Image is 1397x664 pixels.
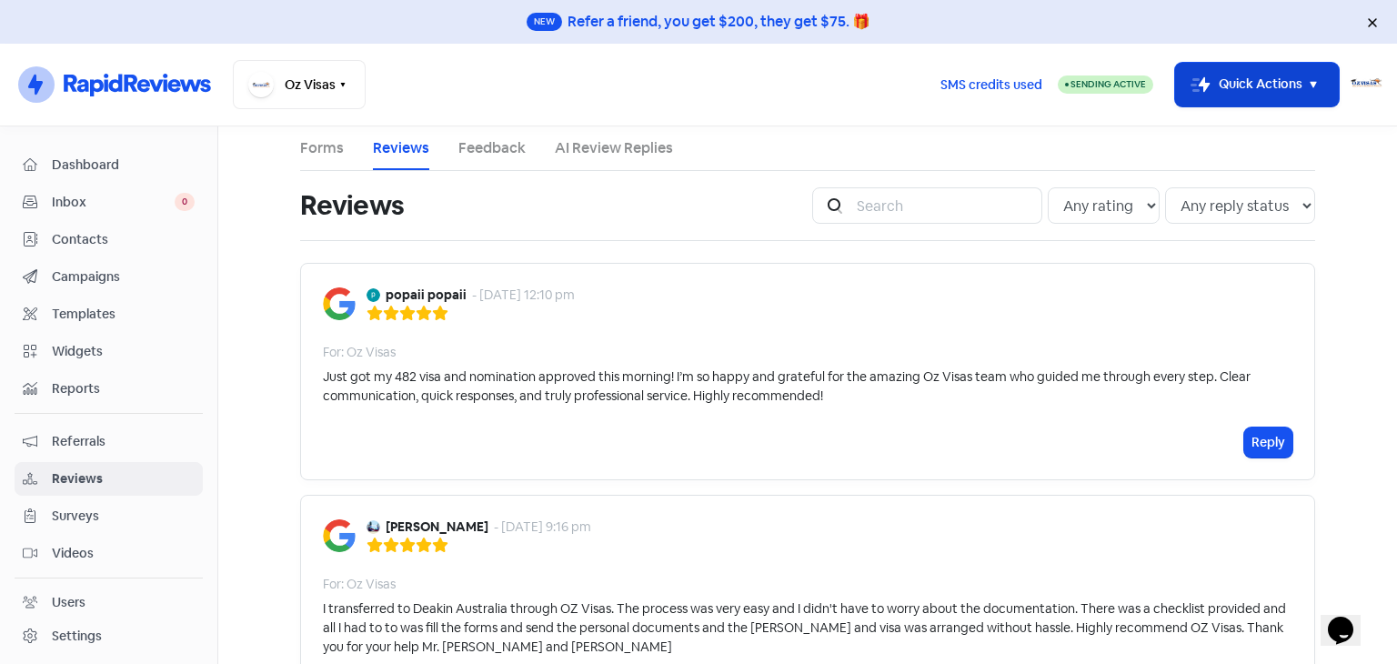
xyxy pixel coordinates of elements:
[940,75,1042,95] span: SMS credits used
[323,575,396,594] div: For: Oz Visas
[1175,63,1339,106] button: Quick Actions
[323,599,1292,657] div: I transferred to Deakin Australia through OZ Visas. The process was very easy and I didn't have t...
[15,619,203,653] a: Settings
[323,287,356,320] img: Image
[568,11,870,33] div: Refer a friend, you get $200, they get $75. 🎁
[15,425,203,458] a: Referrals
[15,586,203,619] a: Users
[52,593,85,612] div: Users
[323,519,356,552] img: Image
[15,335,203,368] a: Widgets
[367,288,380,302] img: Avatar
[52,305,195,324] span: Templates
[1321,591,1379,646] iframe: chat widget
[52,230,195,249] span: Contacts
[386,518,488,537] b: [PERSON_NAME]
[15,260,203,294] a: Campaigns
[1350,68,1382,101] img: User
[52,193,175,212] span: Inbox
[15,462,203,496] a: Reviews
[15,537,203,570] a: Videos
[458,137,526,159] a: Feedback
[1244,428,1292,458] button: Reply
[300,176,404,235] h1: Reviews
[52,267,195,287] span: Campaigns
[52,156,195,175] span: Dashboard
[15,499,203,533] a: Surveys
[15,223,203,257] a: Contacts
[846,187,1042,224] input: Search
[527,13,562,31] span: New
[494,518,591,537] div: - [DATE] 9:16 pm
[300,137,344,159] a: Forms
[52,342,195,361] span: Widgets
[323,343,396,362] div: For: Oz Visas
[52,432,195,451] span: Referrals
[555,137,673,159] a: AI Review Replies
[925,74,1058,93] a: SMS credits used
[15,148,203,182] a: Dashboard
[52,469,195,488] span: Reviews
[175,193,195,211] span: 0
[15,297,203,331] a: Templates
[1058,74,1153,96] a: Sending Active
[52,379,195,398] span: Reports
[52,544,195,563] span: Videos
[373,137,429,159] a: Reviews
[15,372,203,406] a: Reports
[323,367,1292,406] div: Just got my 482 visa and nomination approved this morning! I’m so happy and grateful for the amaz...
[367,520,380,534] img: Avatar
[52,627,102,646] div: Settings
[15,186,203,219] a: Inbox 0
[1070,78,1146,90] span: Sending Active
[386,286,467,305] b: popaii popaii
[52,507,195,526] span: Surveys
[472,286,575,305] div: - [DATE] 12:10 pm
[233,60,366,109] button: Oz Visas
